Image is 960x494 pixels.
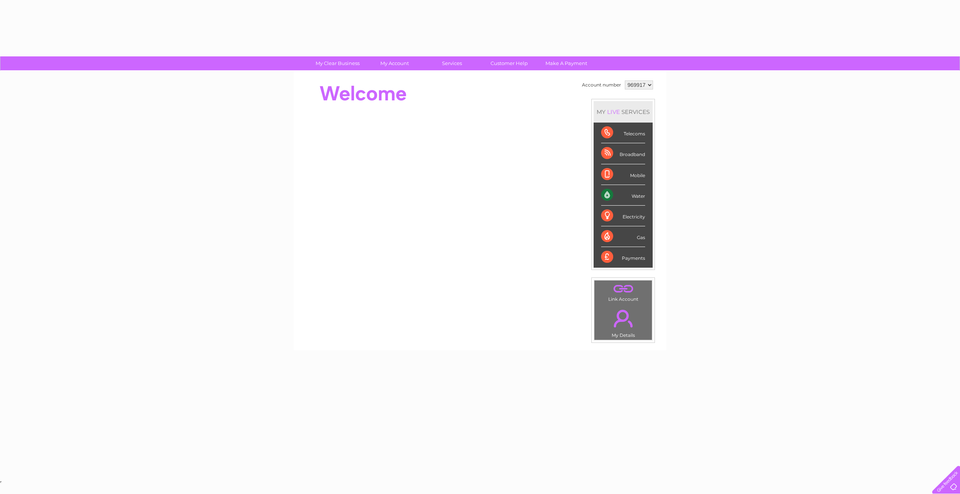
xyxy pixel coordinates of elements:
[606,108,621,115] div: LIVE
[601,185,645,206] div: Water
[594,303,652,340] td: My Details
[364,56,426,70] a: My Account
[601,247,645,267] div: Payments
[580,79,623,91] td: Account number
[421,56,483,70] a: Services
[594,280,652,304] td: Link Account
[594,101,653,123] div: MY SERVICES
[601,143,645,164] div: Broadband
[478,56,540,70] a: Customer Help
[601,206,645,226] div: Electricity
[307,56,369,70] a: My Clear Business
[535,56,597,70] a: Make A Payment
[601,226,645,247] div: Gas
[601,164,645,185] div: Mobile
[596,282,650,295] a: .
[601,123,645,143] div: Telecoms
[596,305,650,332] a: .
